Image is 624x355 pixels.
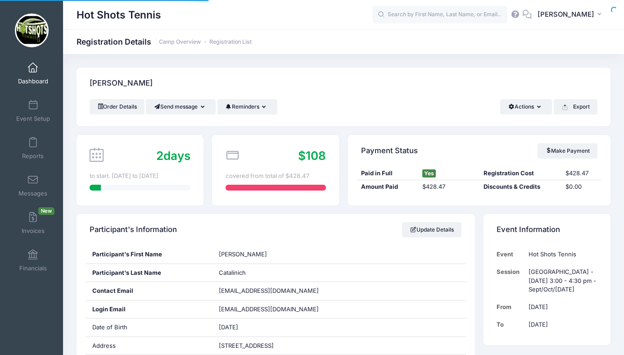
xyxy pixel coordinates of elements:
span: [EMAIL_ADDRESS][DOMAIN_NAME] [219,305,331,314]
div: to start. [DATE] to [DATE] [90,172,190,181]
span: Messages [18,190,47,197]
div: Discounts & Credits [479,182,561,191]
td: Hot Shots Tennis [524,246,597,263]
div: Address [86,337,213,355]
div: Amount Paid [357,182,418,191]
span: [STREET_ADDRESS] [219,342,274,349]
div: Participant's Last Name [86,264,213,282]
button: [PERSON_NAME] [532,5,610,25]
a: Event Setup [12,95,54,127]
span: [EMAIL_ADDRESS][DOMAIN_NAME] [219,287,319,294]
a: Update Details [402,222,462,237]
h1: Hot Shots Tennis [77,5,161,25]
img: Hot Shots Tennis [15,14,49,47]
div: $428.47 [561,169,602,178]
span: [DATE] [219,323,238,331]
div: covered from total of $428.47 [226,172,326,181]
div: Date of Birth [86,319,213,337]
button: Send message [146,99,216,114]
span: Yes [422,169,436,177]
a: Registration List [209,39,252,46]
span: Invoices [22,227,45,235]
h4: [PERSON_NAME] [90,71,153,96]
span: Reports [22,152,44,160]
div: $428.47 [418,182,479,191]
td: Event [497,246,524,263]
td: [GEOGRAPHIC_DATA] - [DATE] 3:00 - 4:30 pm - Sept/Oct/[DATE] [524,263,597,298]
h4: Event Information [497,217,560,243]
div: Registration Cost [479,169,561,178]
td: From [497,298,524,316]
span: Catalinich [219,269,246,276]
td: To [497,316,524,333]
a: Order Details [90,99,145,114]
span: Dashboard [18,77,48,85]
a: Camp Overview [159,39,201,46]
span: 2 [156,149,163,163]
div: Participant's First Name [86,246,213,264]
span: New [38,207,54,215]
h4: Payment Status [361,138,418,164]
a: Reports [12,132,54,164]
span: $108 [298,149,326,163]
div: days [156,147,190,164]
div: Login Email [86,300,213,319]
a: Dashboard [12,58,54,89]
td: Session [497,263,524,298]
span: Financials [19,264,47,272]
a: Make Payment [538,143,597,159]
a: InvoicesNew [12,207,54,239]
span: Event Setup [16,115,50,123]
button: Reminders [217,99,277,114]
span: [PERSON_NAME] [538,9,594,19]
div: $0.00 [561,182,602,191]
div: Contact Email [86,282,213,300]
td: [DATE] [524,316,597,333]
button: Actions [500,99,552,114]
h1: Registration Details [77,37,252,46]
a: Messages [12,170,54,201]
h4: Participant's Information [90,217,177,243]
div: Paid in Full [357,169,418,178]
input: Search by First Name, Last Name, or Email... [372,6,507,24]
span: [PERSON_NAME] [219,250,267,258]
td: [DATE] [524,298,597,316]
button: Export [554,99,597,114]
a: Financials [12,245,54,276]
